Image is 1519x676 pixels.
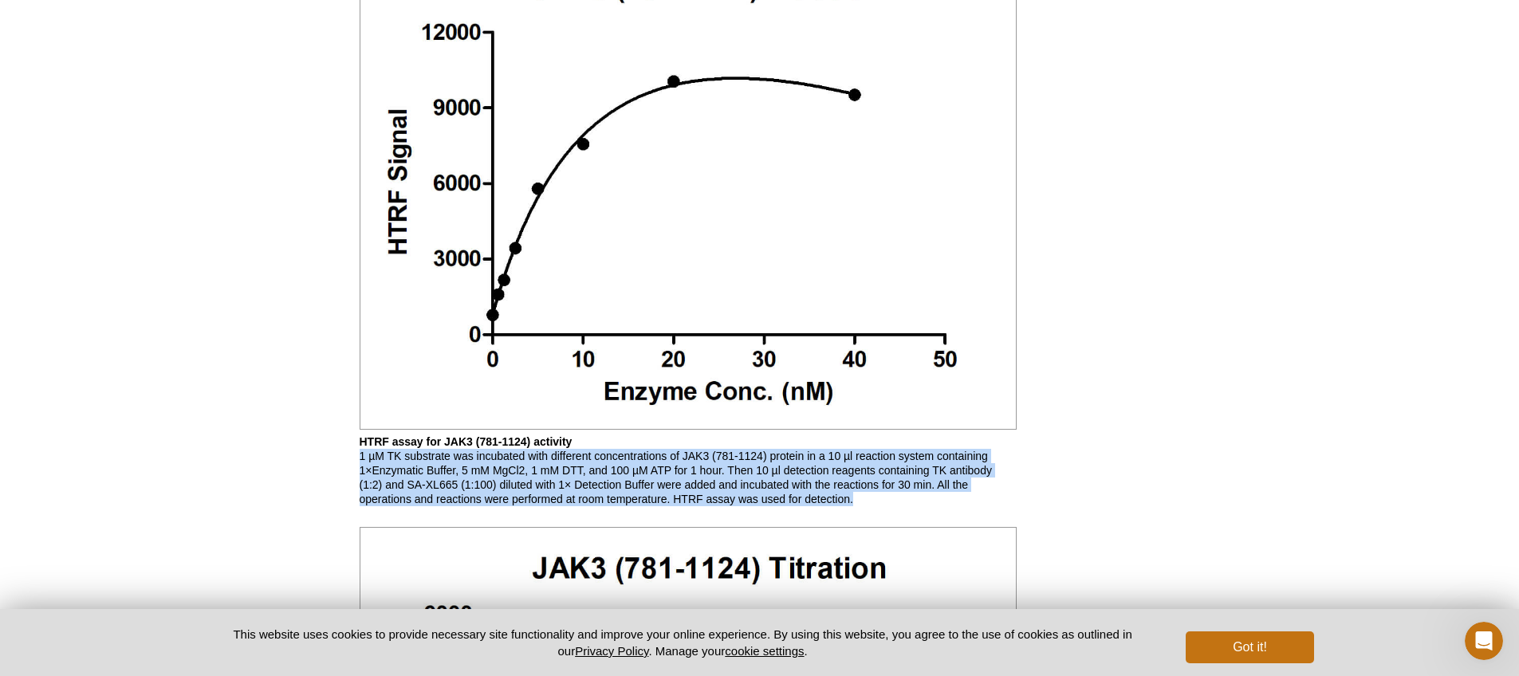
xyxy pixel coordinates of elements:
iframe: Intercom live chat [1465,622,1503,660]
p: This website uses cookies to provide necessary site functionality and improve your online experie... [206,626,1160,659]
a: Privacy Policy [575,644,648,658]
button: cookie settings [725,644,804,658]
p: 1 µM TK substrate was incubated with different concentrations of JAK3 (781-1124) protein in a 10 ... [360,434,1017,506]
b: HTRF assay for JAK3 (781-1124) activity [360,435,573,448]
button: Got it! [1186,631,1313,663]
